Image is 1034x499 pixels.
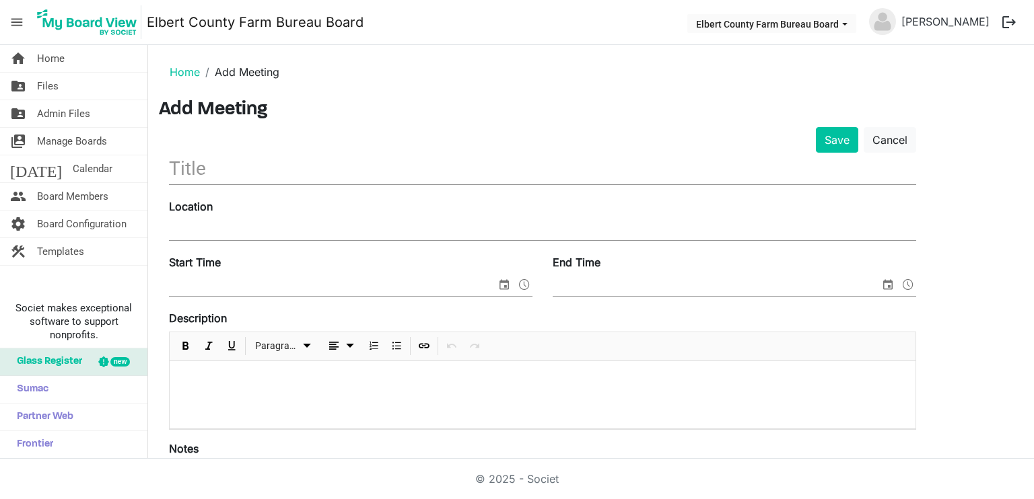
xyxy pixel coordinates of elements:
span: Paragraph [255,338,299,354]
label: Notes [169,440,199,457]
span: home [10,45,26,72]
input: Title [169,153,916,184]
img: My Board View Logo [33,5,141,39]
span: Home [37,45,65,72]
span: folder_shared [10,73,26,100]
button: Paragraph dropdownbutton [250,338,317,354]
a: My Board View Logo [33,5,147,39]
div: Alignments [319,332,363,360]
div: Underline [220,332,243,360]
label: End Time [553,254,600,270]
a: [PERSON_NAME] [896,8,995,35]
span: menu [4,9,30,35]
span: Calendar [73,155,112,182]
div: Numbered List [362,332,385,360]
button: Italic [200,338,218,354]
a: Cancel [864,127,916,153]
div: Bold [174,332,197,360]
span: Societ makes exceptional software to support nonprofits. [6,301,141,342]
span: Frontier [10,431,53,458]
button: Underline [223,338,241,354]
button: dropdownbutton [321,338,360,354]
div: Bulleted List [385,332,408,360]
span: switch_account [10,128,26,155]
a: Elbert County Farm Bureau Board [147,9,364,36]
span: Files [37,73,59,100]
label: Start Time [169,254,221,270]
img: no-profile-picture.svg [869,8,896,35]
span: Board Members [37,183,108,210]
span: Templates [37,238,84,265]
a: © 2025 - Societ [475,472,559,486]
li: Add Meeting [200,64,279,80]
span: folder_shared [10,100,26,127]
div: Formats [248,332,319,360]
button: Numbered List [365,338,383,354]
div: Insert Link [413,332,436,360]
span: Board Configuration [37,210,127,237]
label: Location [169,198,213,215]
span: select [496,276,512,293]
button: Bold [177,338,195,354]
a: Home [170,65,200,79]
span: construction [10,238,26,265]
span: Manage Boards [37,128,107,155]
span: select [880,276,896,293]
button: Insert Link [415,338,434,354]
span: [DATE] [10,155,62,182]
span: Glass Register [10,348,82,375]
button: logout [995,8,1023,36]
span: Admin Files [37,100,90,127]
span: settings [10,210,26,237]
button: Bulleted List [388,338,406,354]
button: Save [816,127,858,153]
span: people [10,183,26,210]
span: Sumac [10,376,48,403]
h3: Add Meeting [159,99,1023,122]
label: Description [169,310,227,326]
div: Italic [197,332,220,360]
span: Partner Web [10,404,73,430]
div: new [110,357,130,367]
button: Elbert County Farm Bureau Board dropdownbutton [687,14,856,33]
